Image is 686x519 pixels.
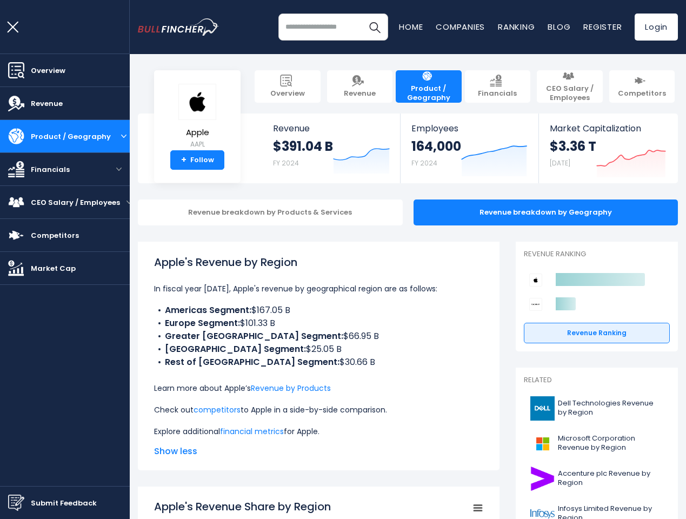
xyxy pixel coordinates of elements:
[548,21,570,32] a: Blog
[542,84,597,103] span: CEO Salary / Employees
[126,199,132,205] button: open menu
[194,404,241,415] a: competitors
[361,14,388,41] button: Search
[524,394,670,423] a: Dell Technologies Revenue by Region
[273,123,390,134] span: Revenue
[31,230,79,241] span: Competitors
[401,84,456,103] span: Product / Geography
[138,18,219,36] img: bullfincher logo
[31,164,70,175] span: Financials
[181,155,187,165] strong: +
[178,128,216,137] span: Apple
[154,330,483,343] li: $66.95 B
[344,89,376,98] span: Revenue
[165,343,306,355] b: [GEOGRAPHIC_DATA] Segment:
[411,138,461,155] strong: 164,000
[165,317,240,329] b: Europe Segment:
[154,382,483,395] p: Learn more about Apple’s
[530,396,555,421] img: DELL logo
[436,21,485,32] a: Companies
[262,114,401,183] a: Revenue $391.04 B FY 2024
[558,434,663,453] span: Microsoft Corporation Revenue by Region
[170,150,224,170] a: +Follow
[558,469,663,488] span: Accenture plc Revenue by Region
[635,14,678,41] a: Login
[165,330,343,342] b: Greater [GEOGRAPHIC_DATA] Segment:
[273,158,299,168] small: FY 2024
[327,70,393,103] a: Revenue
[31,263,76,274] span: Market Cap
[31,497,97,509] span: Submit Feedback
[154,282,483,295] p: In fiscal year [DATE], Apple's revenue by geographical region are as follows:
[117,134,130,139] button: open menu
[478,89,517,98] span: Financials
[396,70,462,103] a: Product / Geography
[31,98,63,109] span: Revenue
[165,304,251,316] b: Americas Segment:
[154,304,483,317] li: $167.05 B
[411,158,437,168] small: FY 2024
[154,317,483,330] li: $101.33 B
[618,89,666,98] span: Competitors
[529,298,542,311] img: Sony Group Corporation competitors logo
[154,403,483,416] p: Check out to Apple in a side-by-side comparison.
[31,65,65,76] span: Overview
[524,323,670,343] a: Revenue Ranking
[609,70,675,103] a: Competitors
[539,114,677,183] a: Market Capitalization $3.36 T [DATE]
[273,138,333,155] strong: $391.04 B
[558,399,663,417] span: Dell Technologies Revenue by Region
[524,250,670,259] p: Revenue Ranking
[498,21,535,32] a: Ranking
[537,70,603,103] a: CEO Salary / Employees
[414,199,678,225] div: Revenue breakdown by Geography
[550,158,570,168] small: [DATE]
[583,21,622,32] a: Register
[524,429,670,458] a: Microsoft Corporation Revenue by Region
[31,131,111,142] span: Product / Geography
[31,197,120,208] span: CEO Salary / Employees
[529,274,542,287] img: Apple competitors logo
[270,89,305,98] span: Overview
[154,343,483,356] li: $25.05 B
[154,425,483,438] p: Explore additional for Apple.
[154,445,483,458] span: Show less
[255,70,321,103] a: Overview
[220,426,284,437] a: financial metrics
[530,431,555,456] img: MSFT logo
[401,114,538,183] a: Employees 164,000 FY 2024
[251,383,331,394] a: Revenue by Products
[524,376,670,385] p: Related
[399,21,423,32] a: Home
[154,356,483,369] li: $30.66 B
[524,464,670,494] a: Accenture plc Revenue by Region
[550,123,666,134] span: Market Capitalization
[165,356,339,368] b: Rest of [GEOGRAPHIC_DATA] Segment:
[154,254,483,270] h1: Apple's Revenue by Region
[530,467,555,491] img: ACN logo
[108,167,130,172] button: open menu
[178,83,217,151] a: Apple AAPL
[138,18,219,36] a: Go to homepage
[178,139,216,149] small: AAPL
[138,199,403,225] div: Revenue breakdown by Products & Services
[154,499,331,514] tspan: Apple's Revenue Share by Region
[411,123,527,134] span: Employees
[550,138,596,155] strong: $3.36 T
[465,70,531,103] a: Financials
